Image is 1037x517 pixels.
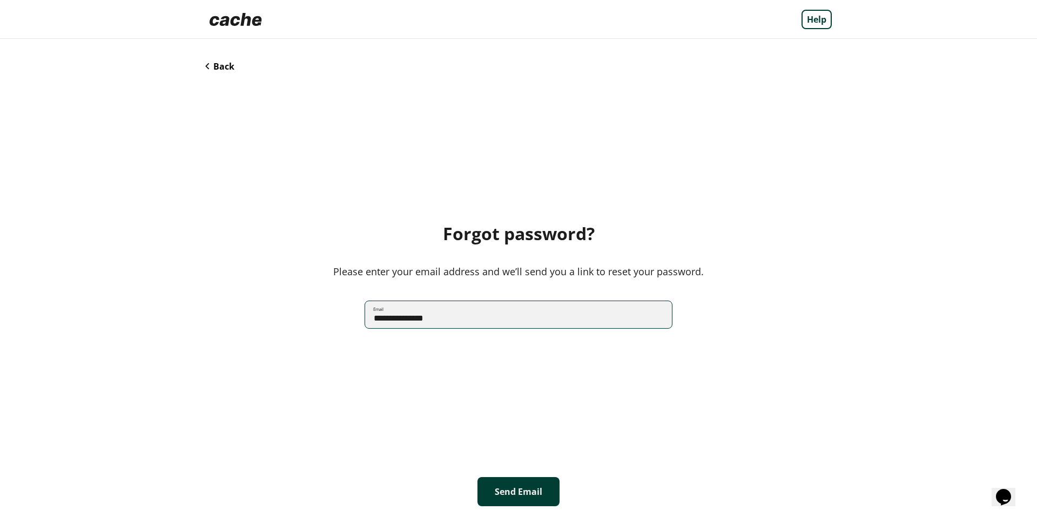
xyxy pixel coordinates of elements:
button: Back [205,60,234,72]
img: Back Icon [205,63,209,70]
div: Forgot password? [443,223,595,244]
button: Send Email [477,477,560,506]
label: Email [373,306,383,312]
a: Help [802,10,832,29]
iframe: chat widget [992,474,1026,506]
img: Logo [205,9,266,30]
div: Please enter your email address and we’ll send you a link to reset your password. [333,264,704,279]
